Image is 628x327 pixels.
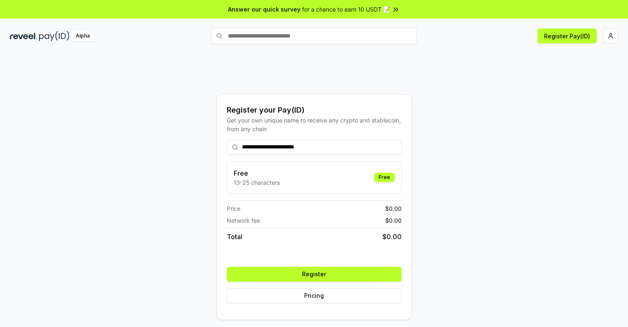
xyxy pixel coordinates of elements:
[382,232,402,242] span: $ 0.00
[234,168,280,178] h3: Free
[227,288,402,303] button: Pricing
[227,267,402,282] button: Register
[227,116,402,133] div: Get your own unique name to receive any crypto and stablecoin, from any chain
[385,204,402,213] span: $ 0.00
[227,104,402,116] div: Register your Pay(ID)
[385,216,402,225] span: $ 0.00
[227,216,260,225] span: Network fee
[537,28,597,43] button: Register Pay(ID)
[302,5,390,14] span: for a chance to earn 10 USDT 📝
[227,232,242,242] span: Total
[71,31,94,41] div: Alpha
[227,204,240,213] span: Price
[374,173,395,182] div: Free
[228,5,300,14] span: Answer our quick survey
[10,31,37,41] img: reveel_dark
[39,31,70,41] img: pay_id
[234,178,280,187] p: 13-25 characters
